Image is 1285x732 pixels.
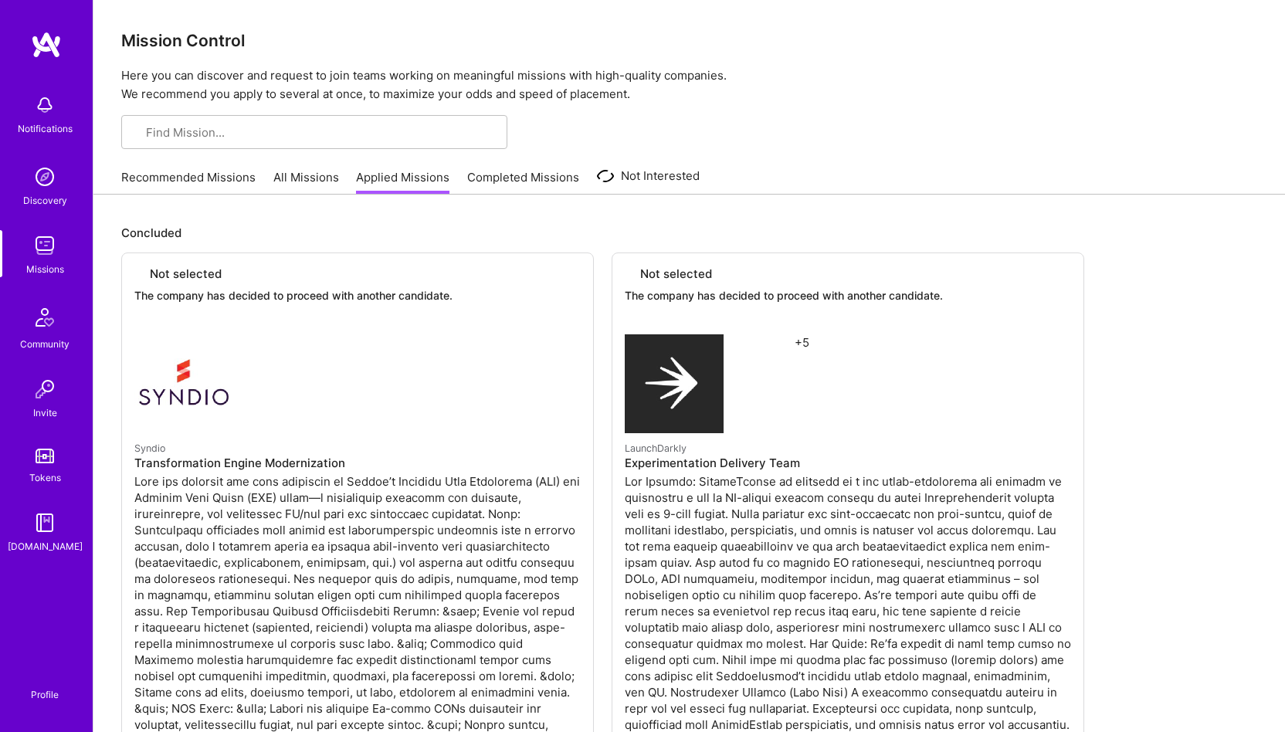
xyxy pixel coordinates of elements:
div: Missions [26,261,64,277]
img: Community [26,299,63,336]
input: Find Mission... [146,124,495,141]
h3: Mission Control [121,31,1257,50]
img: teamwork [29,230,60,261]
img: logo [31,31,62,59]
a: Not Interested [596,167,700,195]
a: Recommended Missions [121,169,256,195]
div: [DOMAIN_NAME] [8,538,83,554]
img: bell [29,90,60,120]
a: Profile [25,670,64,701]
a: Applied Missions [356,169,449,195]
div: Community [20,336,70,352]
div: Profile [31,686,59,701]
img: Invite [29,374,60,405]
div: Invite [33,405,57,421]
img: discovery [29,161,60,192]
div: Tokens [29,469,61,486]
div: Discovery [23,192,67,208]
p: Here you can discover and request to join teams working on meaningful missions with high-quality ... [121,66,1257,103]
div: Notifications [18,120,73,137]
a: All Missions [273,169,339,195]
a: Completed Missions [467,169,579,195]
img: guide book [29,507,60,538]
img: tokens [36,449,54,463]
p: Concluded [121,225,1257,241]
i: icon SearchGrey [134,127,145,139]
